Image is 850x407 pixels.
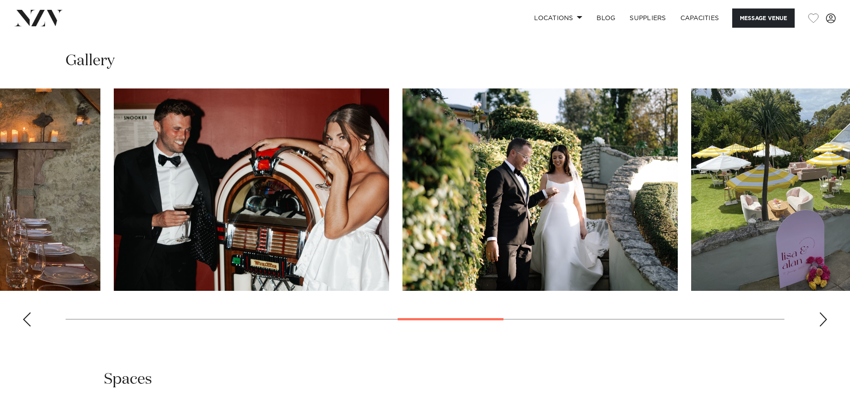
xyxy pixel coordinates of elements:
[66,51,115,71] h2: Gallery
[402,88,678,291] swiper-slide: 10 / 17
[527,8,589,28] a: Locations
[589,8,622,28] a: BLOG
[104,369,152,390] h2: Spaces
[114,88,389,291] swiper-slide: 9 / 17
[14,10,63,26] img: nzv-logo.png
[673,8,726,28] a: Capacities
[732,8,795,28] button: Message Venue
[622,8,673,28] a: SUPPLIERS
